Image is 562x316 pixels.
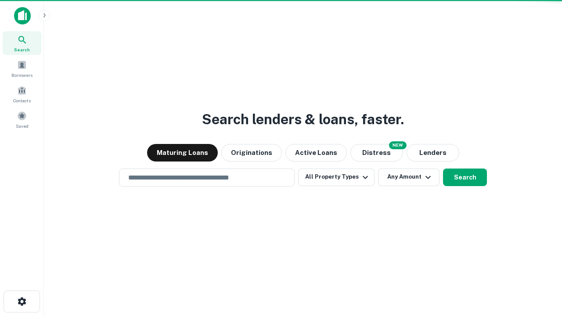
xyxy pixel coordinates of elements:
[350,144,403,162] button: Search distressed loans with lien and other non-mortgage details.
[298,169,375,186] button: All Property Types
[518,246,562,288] iframe: Chat Widget
[11,72,32,79] span: Borrowers
[443,169,487,186] button: Search
[378,169,440,186] button: Any Amount
[389,141,407,149] div: NEW
[13,97,31,104] span: Contacts
[407,144,459,162] button: Lenders
[285,144,347,162] button: Active Loans
[202,109,404,130] h3: Search lenders & loans, faster.
[221,144,282,162] button: Originations
[3,31,41,55] a: Search
[16,122,29,129] span: Saved
[14,7,31,25] img: capitalize-icon.png
[3,82,41,106] a: Contacts
[3,108,41,131] a: Saved
[14,46,30,53] span: Search
[3,57,41,80] a: Borrowers
[147,144,218,162] button: Maturing Loans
